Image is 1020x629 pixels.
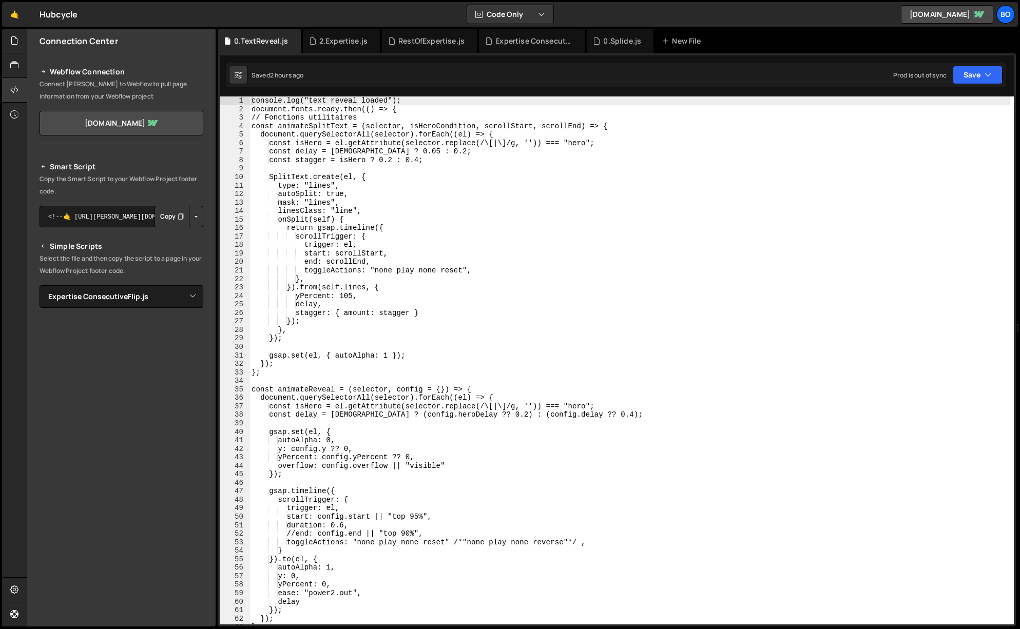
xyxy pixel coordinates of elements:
p: Connect [PERSON_NAME] to Webflow to pull page information from your Webflow project [40,78,203,103]
button: Save [953,66,1003,84]
a: 🤙 [2,2,27,27]
div: 54 [220,546,250,555]
div: 35 [220,385,250,394]
div: 56 [220,563,250,572]
div: RestOfExpertise.js [398,36,465,46]
div: 30 [220,343,250,351]
div: 36 [220,394,250,402]
div: Button group with nested dropdown [155,206,203,227]
div: 32 [220,360,250,368]
div: 20 [220,258,250,266]
div: 9 [220,164,250,173]
div: 40 [220,428,250,437]
div: 8 [220,156,250,165]
div: 15 [220,215,250,224]
div: 42 [220,445,250,454]
div: 3 [220,113,250,122]
div: 46 [220,479,250,487]
div: 60 [220,598,250,606]
div: 16 [220,224,250,232]
div: 13 [220,199,250,207]
div: 51 [220,521,250,530]
div: 49 [220,504,250,513]
div: 17 [220,232,250,241]
div: 1 [220,96,250,105]
div: 50 [220,513,250,521]
div: 14 [220,207,250,215]
div: 61 [220,606,250,615]
div: 27 [220,317,250,326]
div: 58 [220,580,250,589]
div: 45 [220,470,250,479]
div: 53 [220,538,250,547]
div: 29 [220,334,250,343]
div: 37 [220,402,250,411]
button: Code Only [467,5,553,24]
div: 0.TextReveal.js [234,36,288,46]
p: Copy the Smart Script to your Webflow Project footer code. [40,173,203,198]
div: 23 [220,283,250,292]
div: 19 [220,249,250,258]
h2: Simple Scripts [40,240,203,252]
div: 25 [220,300,250,309]
p: Select the file and then copy the script to a page in your Webflow Project footer code. [40,252,203,277]
div: New File [662,36,705,46]
button: Copy [155,206,189,227]
div: 5 [220,130,250,139]
div: Expertise ConsecutiveFlip.js [495,36,572,46]
div: 11 [220,182,250,190]
div: 4 [220,122,250,131]
iframe: YouTube video player [40,325,204,417]
div: 39 [220,419,250,428]
div: 55 [220,555,250,564]
div: 57 [220,572,250,581]
div: 38 [220,410,250,419]
div: 10 [220,173,250,182]
div: 43 [220,453,250,462]
a: [DOMAIN_NAME] [40,111,203,135]
div: 47 [220,487,250,496]
div: 31 [220,351,250,360]
div: Prod is out of sync [893,71,947,80]
div: 2 [220,105,250,114]
div: 2 hours ago [270,71,304,80]
iframe: YouTube video player [40,424,204,516]
div: Saved [252,71,304,80]
div: 26 [220,309,250,318]
div: 52 [220,529,250,538]
div: 0.Splide.js [603,36,641,46]
textarea: <!--🤙 [URL][PERSON_NAME][DOMAIN_NAME]> <script>document.addEventListener("DOMContentLoaded", func... [40,206,203,227]
div: 48 [220,496,250,504]
div: 28 [220,326,250,335]
a: [DOMAIN_NAME] [901,5,993,24]
h2: Smart Script [40,161,203,173]
div: 7 [220,147,250,156]
div: 44 [220,462,250,470]
div: 59 [220,589,250,598]
div: 12 [220,190,250,199]
div: 18 [220,241,250,249]
div: 41 [220,436,250,445]
div: 33 [220,368,250,377]
div: Hubcycle [40,8,78,21]
a: Bo [996,5,1015,24]
h2: Connection Center [40,35,118,47]
div: 62 [220,615,250,623]
div: 24 [220,292,250,301]
div: 22 [220,275,250,284]
div: 34 [220,377,250,385]
h2: Webflow Connection [40,66,203,78]
div: 2.Expertise.js [319,36,368,46]
div: 21 [220,266,250,275]
div: 6 [220,139,250,148]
